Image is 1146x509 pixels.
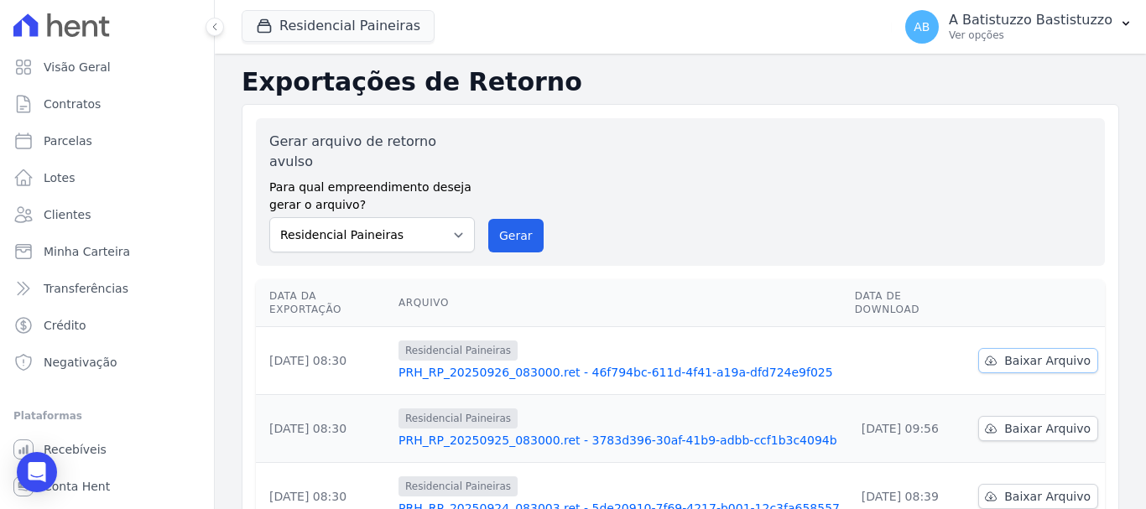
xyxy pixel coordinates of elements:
span: Lotes [44,169,76,186]
span: Baixar Arquivo [1004,420,1091,437]
a: Lotes [7,161,207,195]
span: Conta Hent [44,478,110,495]
label: Para qual empreendimento deseja gerar o arquivo? [269,172,475,214]
a: Crédito [7,309,207,342]
th: Data de Download [848,279,971,327]
a: Negativação [7,345,207,379]
p: Ver opções [949,29,1112,42]
div: Open Intercom Messenger [17,452,57,492]
span: Recebíveis [44,441,107,458]
a: Baixar Arquivo [978,348,1098,373]
button: Gerar [488,219,544,252]
span: Residencial Paineiras [398,476,518,496]
button: AB A Batistuzzo Bastistuzzo Ver opções [892,3,1146,50]
a: Baixar Arquivo [978,484,1098,509]
a: PRH_RP_20250926_083000.ret - 46f794bc-611d-4f41-a19a-dfd724e9f025 [398,364,841,381]
th: Data da Exportação [256,279,392,327]
h2: Exportações de Retorno [242,67,1119,97]
a: PRH_RP_20250925_083000.ret - 3783d396-30af-41b9-adbb-ccf1b3c4094b [398,432,841,449]
span: Baixar Arquivo [1004,352,1091,369]
td: [DATE] 08:30 [256,395,392,463]
th: Arquivo [392,279,848,327]
span: Contratos [44,96,101,112]
a: Transferências [7,272,207,305]
a: Clientes [7,198,207,231]
a: Baixar Arquivo [978,416,1098,441]
div: Plataformas [13,406,201,426]
span: AB [914,21,930,33]
td: [DATE] 08:30 [256,327,392,395]
span: Residencial Paineiras [398,340,518,361]
span: Baixar Arquivo [1004,488,1091,505]
a: Contratos [7,87,207,121]
button: Residencial Paineiras [242,10,435,42]
label: Gerar arquivo de retorno avulso [269,132,475,172]
span: Negativação [44,354,117,371]
a: Recebíveis [7,433,207,466]
span: Crédito [44,317,86,334]
a: Visão Geral [7,50,207,84]
a: Parcelas [7,124,207,158]
span: Transferências [44,280,128,297]
span: Parcelas [44,132,92,149]
a: Minha Carteira [7,235,207,268]
span: Visão Geral [44,59,111,75]
span: Residencial Paineiras [398,408,518,428]
td: [DATE] 09:56 [848,395,971,463]
span: Clientes [44,206,91,223]
a: Conta Hent [7,470,207,503]
span: Minha Carteira [44,243,130,260]
p: A Batistuzzo Bastistuzzo [949,12,1112,29]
